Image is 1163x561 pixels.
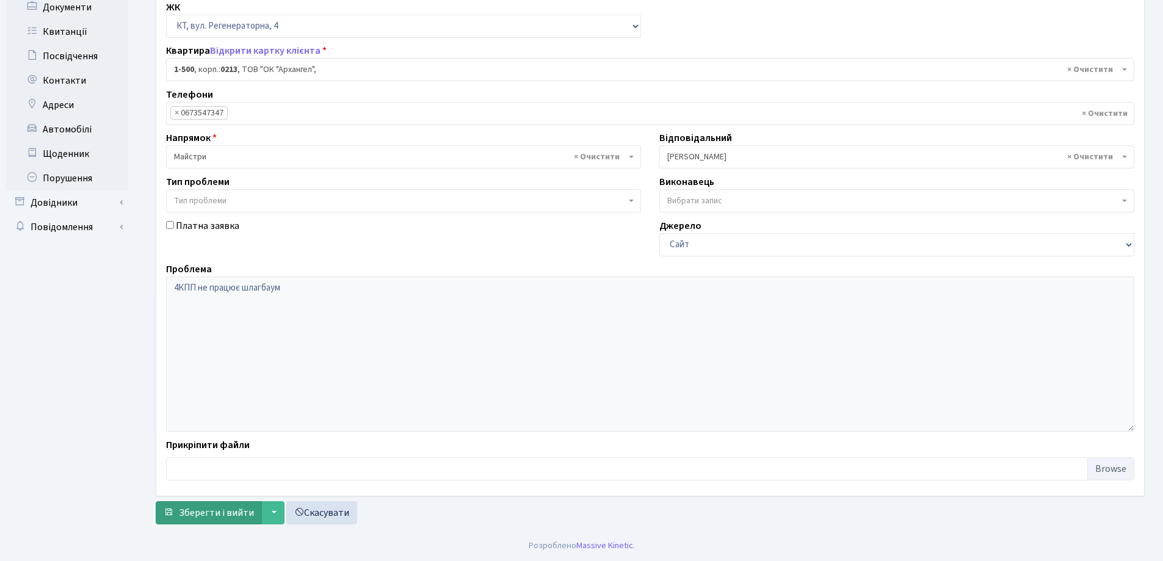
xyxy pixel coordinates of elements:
[179,506,254,519] span: Зберегти і вийти
[6,44,128,68] a: Посвідчення
[210,44,321,57] a: Відкрити картку клієнта
[170,106,228,120] li: 0673547347
[166,131,217,145] label: Напрямок
[286,501,357,524] a: Скасувати
[659,131,732,145] label: Відповідальний
[156,501,262,524] button: Зберегти і вийти
[174,151,626,163] span: Майстри
[1082,107,1128,120] span: Видалити всі елементи
[1067,151,1113,163] span: Видалити всі елементи
[667,151,1119,163] span: Коровін О.Д.
[176,219,239,233] label: Платна заявка
[659,145,1134,168] span: Коровін О.Д.
[667,195,722,207] span: Вибрати запис
[6,142,128,166] a: Щоденник
[166,277,1134,432] textarea: 4КПП не працює шлагбаум
[220,63,237,76] b: 0213
[175,107,179,119] span: ×
[6,215,128,239] a: Повідомлення
[166,438,250,452] label: Прикріпити файли
[166,262,212,277] label: Проблема
[6,190,128,215] a: Довідники
[166,87,213,102] label: Телефони
[166,43,327,58] label: Квартира
[659,175,714,189] label: Виконавець
[166,58,1134,81] span: <b>1-500</b>, корп.: <b>0213</b>, ТОВ "ОК "Архангел",
[6,20,128,44] a: Квитанції
[174,195,226,207] span: Тип проблеми
[6,93,128,117] a: Адреси
[659,219,701,233] label: Джерело
[174,63,1119,76] span: <b>1-500</b>, корп.: <b>0213</b>, ТОВ "ОК "Архангел",
[574,151,620,163] span: Видалити всі елементи
[6,166,128,190] a: Порушення
[174,63,194,76] b: 1-500
[166,145,641,168] span: Майстри
[1067,63,1113,76] span: Видалити всі елементи
[6,68,128,93] a: Контакти
[529,539,635,552] div: Розроблено .
[6,117,128,142] a: Автомобілі
[576,539,633,552] a: Massive Kinetic
[166,175,230,189] label: Тип проблеми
